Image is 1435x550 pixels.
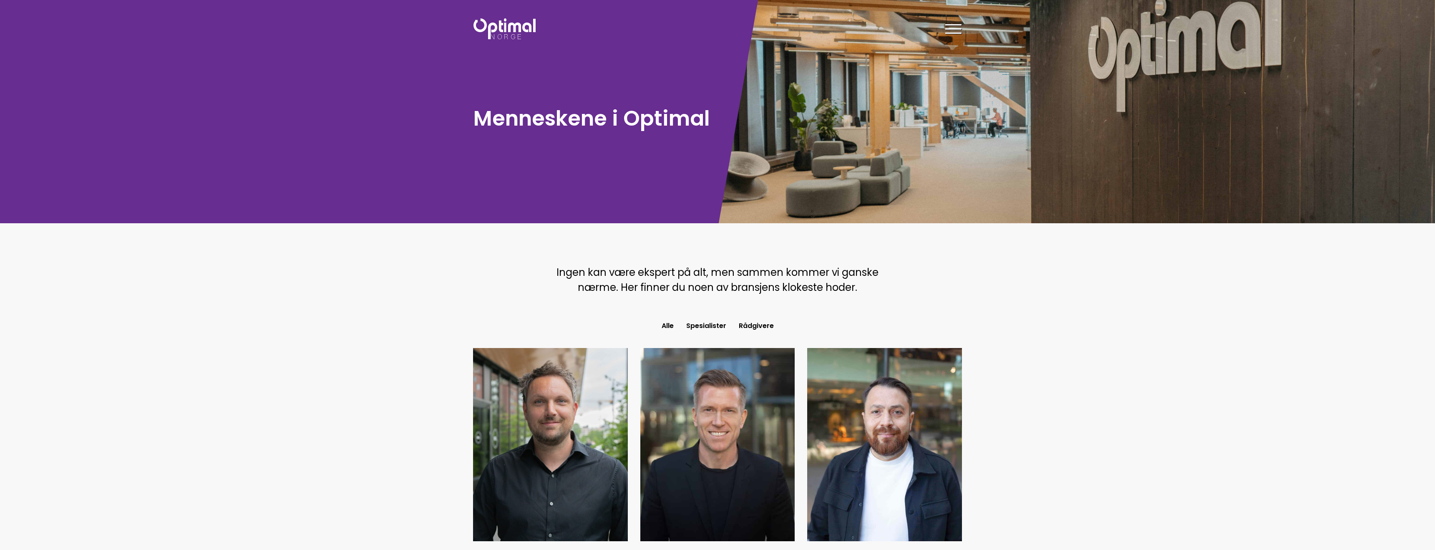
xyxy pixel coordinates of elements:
[733,318,780,333] button: Rådgivere
[473,18,536,39] img: Optimal Norge
[556,265,879,294] span: Ingen kan være ekspert på alt, men sammen kommer vi ganske nærme. Her finner du noen av bransjens...
[655,318,680,333] button: Alle
[680,318,733,333] button: Spesialister
[473,105,713,132] h1: Menneskene i Optimal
